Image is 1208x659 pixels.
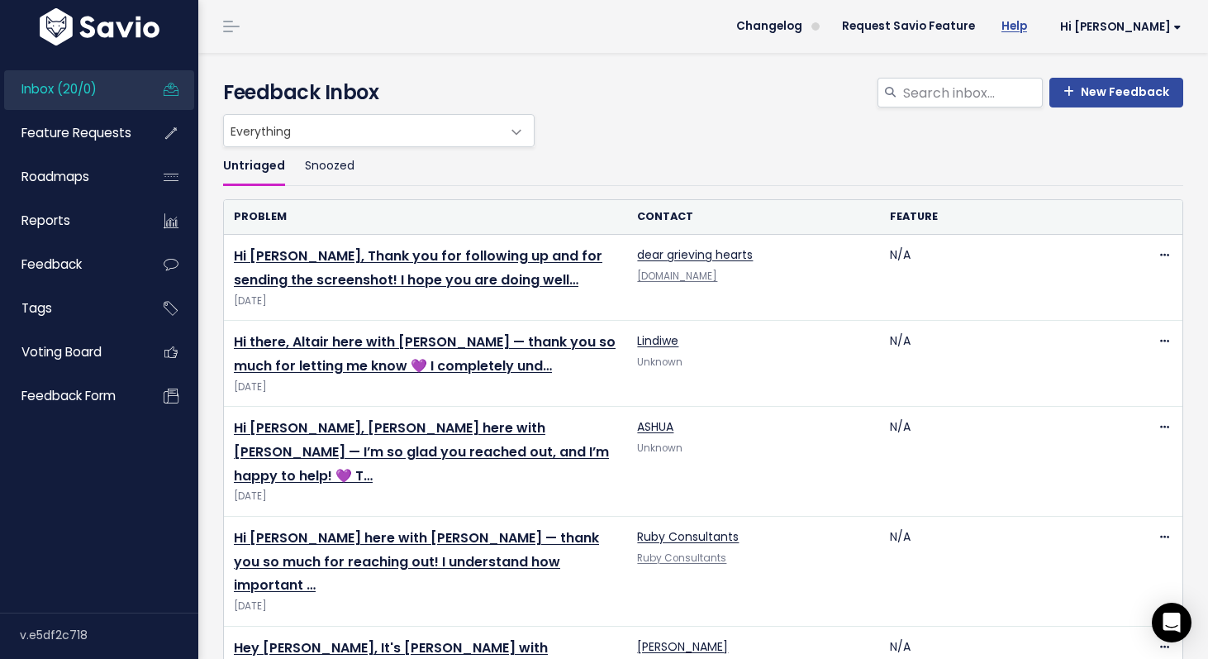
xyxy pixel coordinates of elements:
[637,418,673,435] a: ASHUA
[1060,21,1182,33] span: Hi [PERSON_NAME]
[21,124,131,141] span: Feature Requests
[234,598,617,615] span: [DATE]
[4,377,137,415] a: Feedback form
[637,638,728,655] a: [PERSON_NAME]
[1152,603,1191,642] div: Open Intercom Messenger
[305,147,354,186] a: Snoozed
[637,442,682,455] span: Unknown
[21,387,116,404] span: Feedback form
[21,80,97,98] span: Inbox (20/0)
[21,343,102,361] span: Voting Board
[234,528,599,595] a: Hi [PERSON_NAME] here with [PERSON_NAME] — thank you so much for reaching out! I understand how i...
[21,168,89,185] span: Roadmaps
[4,289,137,327] a: Tags
[880,516,1132,626] td: N/A
[880,321,1132,407] td: N/A
[637,356,682,369] span: Unknown
[637,270,717,283] a: [DOMAIN_NAME]
[223,114,535,147] span: Everything
[234,418,609,485] a: Hi [PERSON_NAME], [PERSON_NAME] here with [PERSON_NAME] — I’m so glad you reached out, and I’m ha...
[224,200,627,234] th: Problem
[234,246,602,289] a: Hi [PERSON_NAME], Thank you for following up and for sending the screenshot! I hope you are doing...
[234,379,617,396] span: [DATE]
[901,78,1043,107] input: Search inbox...
[20,614,198,657] div: v.e5df2c718
[223,78,1183,107] h4: Feedback Inbox
[36,8,164,45] img: logo-white.9d6f32f41409.svg
[4,246,137,284] a: Feedback
[637,246,753,263] a: dear grieving hearts
[4,158,137,196] a: Roadmaps
[736,21,802,32] span: Changelog
[880,407,1132,517] td: N/A
[988,14,1040,39] a: Help
[4,70,137,108] a: Inbox (20/0)
[21,299,52,317] span: Tags
[234,332,616,375] a: Hi there, Altair here with [PERSON_NAME] — thank you so much for letting me know 💜 I completely und…
[4,114,137,152] a: Feature Requests
[21,212,70,229] span: Reports
[1049,78,1183,107] a: New Feedback
[4,333,137,371] a: Voting Board
[627,200,879,234] th: Contact
[880,235,1132,321] td: N/A
[637,528,739,545] a: Ruby Consultants
[223,147,1183,186] ul: Filter feature requests
[880,200,1132,234] th: Feature
[234,488,617,505] span: [DATE]
[224,115,501,146] span: Everything
[637,332,678,349] a: Lindiwe
[234,293,617,310] span: [DATE]
[829,14,988,39] a: Request Savio Feature
[223,147,285,186] a: Untriaged
[21,255,82,273] span: Feedback
[1040,14,1195,40] a: Hi [PERSON_NAME]
[637,552,726,565] a: Ruby Consultants
[4,202,137,240] a: Reports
